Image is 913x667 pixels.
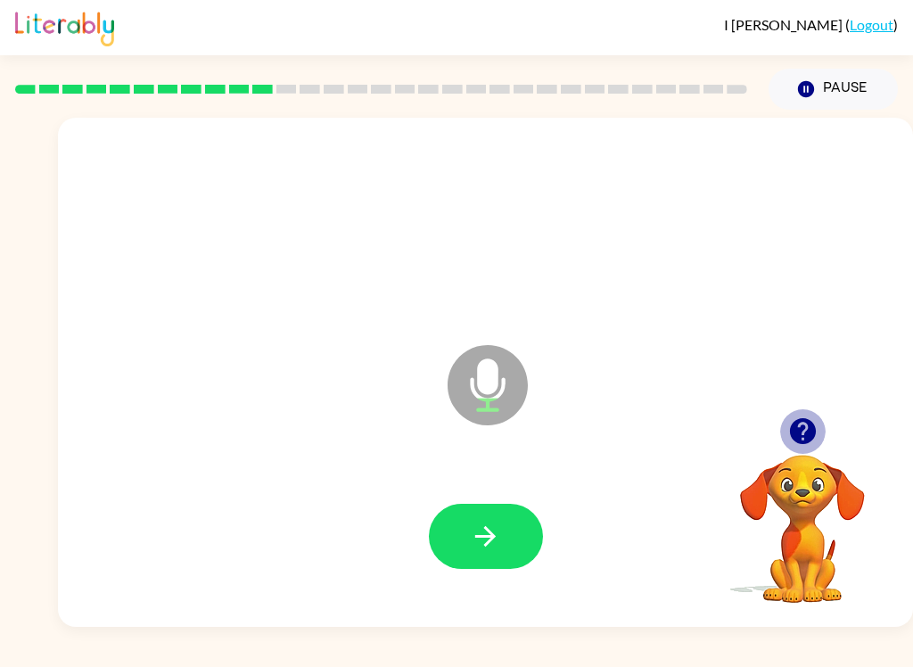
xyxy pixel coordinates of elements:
span: I [PERSON_NAME] [724,16,845,33]
div: ( ) [724,16,898,33]
a: Logout [850,16,893,33]
video: Your browser must support playing .mp4 files to use Literably. Please try using another browser. [713,427,892,605]
img: Literably [15,7,114,46]
button: Pause [769,69,898,110]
